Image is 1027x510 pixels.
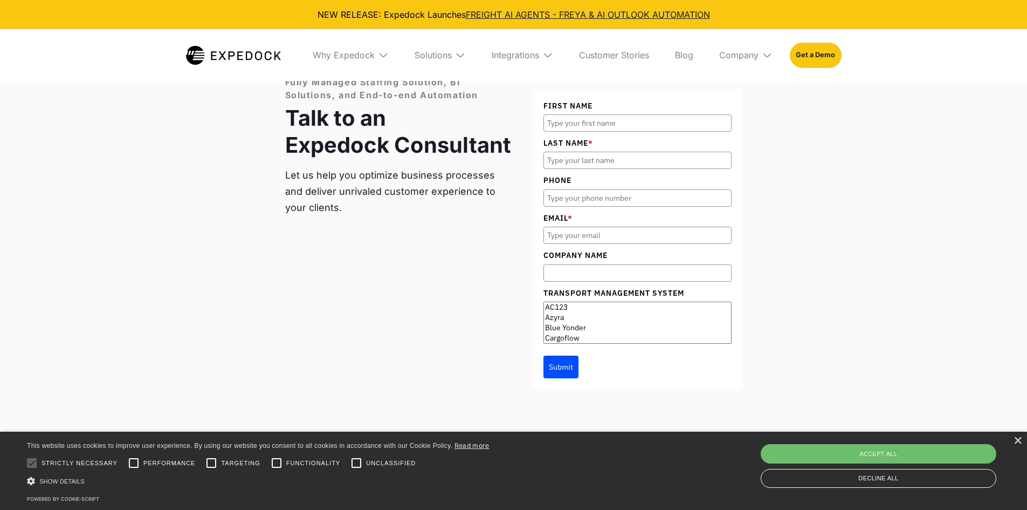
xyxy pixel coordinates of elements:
[544,323,731,333] option: Blue Yonder
[143,459,196,468] span: Performance
[543,356,578,378] button: Submit
[42,459,118,468] span: Strictly necessary
[492,50,539,60] div: Integrations
[543,189,732,207] input: Type your phone number
[543,114,732,132] input: Type your first name
[285,105,511,159] h2: Talk to an Expedock Consultant
[543,212,732,224] label: Email
[544,302,731,312] option: AC123
[761,469,996,488] div: Decline all
[285,76,511,101] div: Fully Managed Staffing Solution, BI Solutions, and End-to-end Automation
[543,100,732,112] label: First Name
[415,50,452,60] div: Solutions
[543,227,732,244] input: Type your email
[711,29,781,81] div: Company
[544,312,731,323] option: Azyra
[27,442,452,450] span: This website uses cookies to improve user experience. By using our website you consent to all coo...
[847,393,1027,510] iframe: Chat Widget
[761,444,996,464] div: Accept all
[39,478,85,485] span: Show details
[570,29,658,81] a: Customer Stories
[313,50,375,60] div: Why Expedock
[483,29,562,81] div: Integrations
[286,459,340,468] span: Functionality
[543,174,732,186] label: Phone
[544,333,731,343] option: Cargoflow
[790,43,841,67] a: Get a Demo
[27,496,99,502] a: Powered by cookie-script
[9,9,1018,21] div: NEW RELEASE: Expedock Launches
[304,29,397,81] div: Why Expedock
[543,287,732,299] label: Transport Management System
[221,459,260,468] span: Targeting
[543,137,732,149] label: Last Name
[466,9,710,20] a: FREIGHT AI AGENTS - FREYA & AI OUTLOOK AUTOMATION
[543,152,732,169] input: Type your last name
[666,29,702,81] a: Blog
[719,50,759,60] div: Company
[285,167,511,216] p: Let us help you optimize business processes and deliver unrivaled customer experience to your cli...
[543,249,732,261] label: Company Name
[366,459,416,468] span: Unclassified
[27,475,490,487] div: Show details
[406,29,474,81] div: Solutions
[454,441,490,450] a: Read more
